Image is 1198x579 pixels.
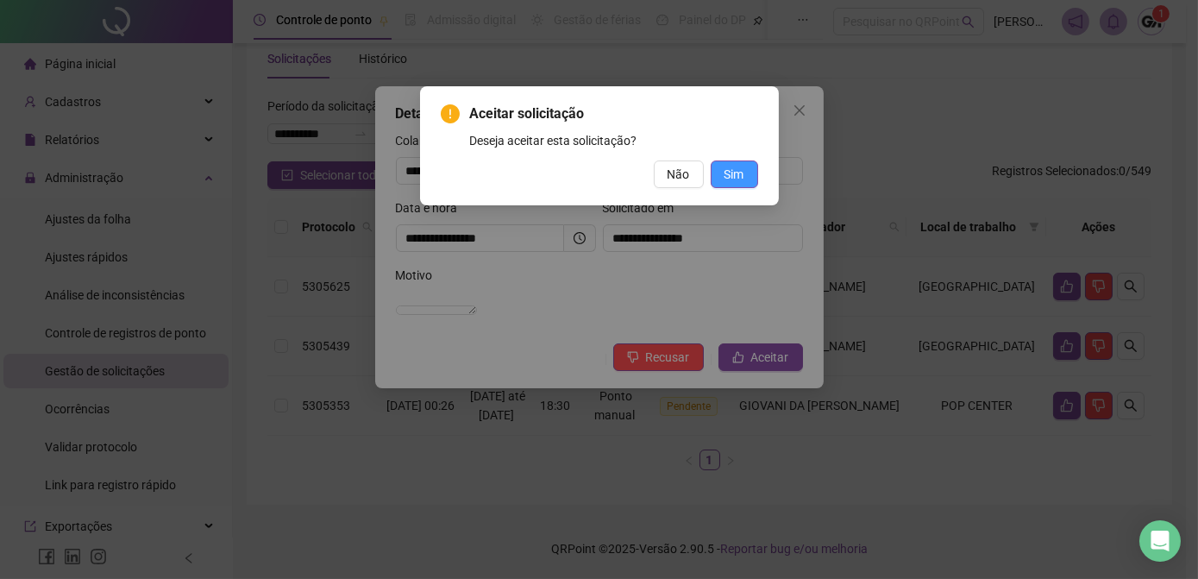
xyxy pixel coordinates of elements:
[470,131,758,150] div: Deseja aceitar esta solicitação?
[668,165,690,184] span: Não
[441,104,460,123] span: exclamation-circle
[711,160,758,188] button: Sim
[724,165,744,184] span: Sim
[470,104,758,124] span: Aceitar solicitação
[1139,520,1181,562] div: Open Intercom Messenger
[654,160,704,188] button: Não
